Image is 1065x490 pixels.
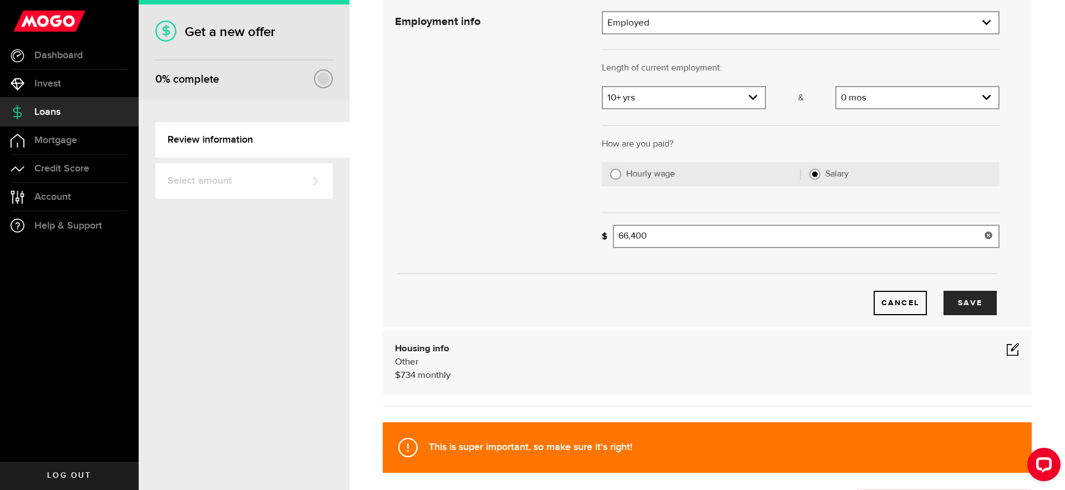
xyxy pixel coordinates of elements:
[602,138,1000,151] p: How are you paid?
[874,291,927,315] button: Cancel
[836,87,998,108] a: expand select
[603,87,765,108] a: expand select
[429,441,632,453] strong: This is super important, so make sure it's right!
[602,62,1000,75] p: Length of current employment:
[155,69,219,89] div: % complete
[34,164,89,174] span: Credit Score
[34,107,60,117] span: Loans
[944,291,997,315] button: Save
[610,169,621,180] input: Hourly wage
[155,122,349,158] a: Review information
[395,16,480,27] strong: Employment info
[418,371,450,380] span: monthly
[603,12,998,33] a: expand select
[1018,443,1065,490] iframe: LiveChat chat widget
[47,472,91,479] span: Log out
[395,344,449,353] b: Housing info
[626,169,800,180] label: Hourly wage
[34,79,61,89] span: Invest
[34,221,102,231] span: Help & Support
[766,92,835,105] p: &
[155,24,333,40] h1: Get a new offer
[155,73,162,86] span: 0
[825,169,991,180] label: Salary
[34,192,71,202] span: Account
[809,169,820,180] input: Salary
[155,163,333,199] a: Select amount
[395,357,419,367] span: Other
[34,50,83,60] span: Dashboard
[400,371,415,380] span: 734
[34,135,77,145] span: Mortgage
[395,371,400,380] span: $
